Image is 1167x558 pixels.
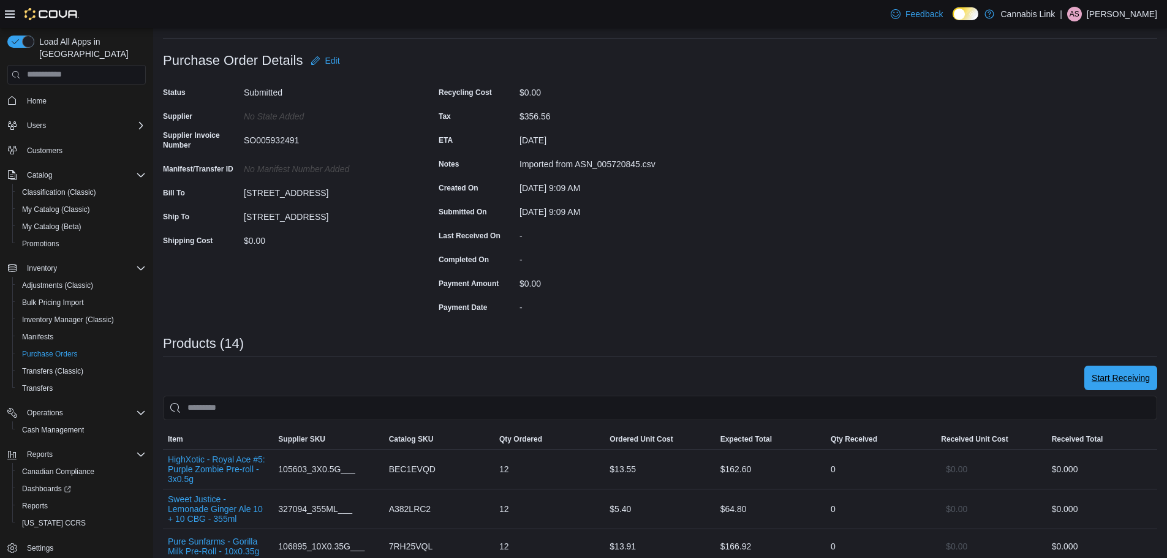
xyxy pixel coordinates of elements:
[17,219,146,234] span: My Catalog (Beta)
[17,236,146,251] span: Promotions
[168,494,268,524] button: Sweet Justice - Lemonade Ginger Ale 10 + 10 CBG - 355ml
[439,183,478,193] label: Created On
[826,497,936,521] div: 0
[17,516,91,530] a: [US_STATE] CCRS
[22,118,51,133] button: Users
[22,405,68,420] button: Operations
[22,541,58,556] a: Settings
[22,349,78,359] span: Purchase Orders
[519,107,684,121] div: $356.56
[244,231,408,246] div: $0.00
[12,363,151,380] button: Transfers (Classic)
[27,170,52,180] span: Catalog
[826,429,936,449] button: Qty Received
[389,462,436,477] span: BEC1EVQD
[716,457,826,481] div: $162.60
[168,454,268,484] button: HighXotic - Royal Ace #5: Purple Zombie Pre-roll - 3x0.5g
[946,540,967,552] span: $0.00
[22,222,81,232] span: My Catalog (Beta)
[2,141,151,159] button: Customers
[17,364,146,379] span: Transfers (Classic)
[22,94,51,108] a: Home
[519,226,684,241] div: -
[163,336,244,351] h3: Products (14)
[2,539,151,557] button: Settings
[17,278,146,293] span: Adjustments (Classic)
[163,212,189,222] label: Ship To
[163,188,185,198] label: Bill To
[163,53,303,68] h3: Purchase Order Details
[22,239,59,249] span: Promotions
[17,185,146,200] span: Classification (Classic)
[494,497,605,521] div: 12
[22,93,146,108] span: Home
[273,429,383,449] button: Supplier SKU
[22,118,146,133] span: Users
[27,263,57,273] span: Inventory
[22,383,53,393] span: Transfers
[519,274,684,288] div: $0.00
[22,143,146,158] span: Customers
[244,130,408,145] div: SO005932491
[22,281,93,290] span: Adjustments (Classic)
[22,298,84,307] span: Bulk Pricing Import
[27,543,53,553] span: Settings
[494,429,605,449] button: Qty Ordered
[22,332,53,342] span: Manifests
[439,135,453,145] label: ETA
[605,497,715,521] div: $5.40
[17,364,88,379] a: Transfers (Classic)
[12,311,151,328] button: Inventory Manager (Classic)
[953,7,978,20] input: Dark Mode
[244,83,408,97] div: Submitted
[27,408,63,418] span: Operations
[826,457,936,481] div: 0
[22,467,94,477] span: Canadian Compliance
[17,464,146,479] span: Canadian Compliance
[439,159,459,169] label: Notes
[605,429,715,449] button: Ordered Unit Cost
[941,497,972,521] button: $0.00
[325,55,340,67] span: Edit
[17,295,146,310] span: Bulk Pricing Import
[831,434,877,444] span: Qty Received
[17,347,83,361] a: Purchase Orders
[163,164,233,174] label: Manifest/Transfer ID
[1000,7,1055,21] p: Cannabis Link
[12,184,151,201] button: Classification (Classic)
[439,207,487,217] label: Submitted On
[17,330,58,344] a: Manifests
[17,381,146,396] span: Transfers
[12,463,151,480] button: Canadian Compliance
[610,434,673,444] span: Ordered Unit Cost
[519,130,684,145] div: [DATE]
[1087,7,1157,21] p: [PERSON_NAME]
[12,497,151,515] button: Reports
[1060,7,1062,21] p: |
[389,502,431,516] span: A382LRC2
[886,2,948,26] a: Feedback
[494,457,605,481] div: 12
[12,294,151,311] button: Bulk Pricing Import
[2,92,151,110] button: Home
[1047,429,1157,449] button: Received Total
[519,202,684,217] div: [DATE] 9:09 AM
[941,457,972,481] button: $0.00
[163,236,213,246] label: Shipping Cost
[1092,372,1150,384] span: Start Receiving
[163,111,192,121] label: Supplier
[12,201,151,218] button: My Catalog (Classic)
[22,540,146,556] span: Settings
[716,429,826,449] button: Expected Total
[17,219,86,234] a: My Catalog (Beta)
[17,516,146,530] span: Washington CCRS
[27,450,53,459] span: Reports
[12,480,151,497] a: Dashboards
[1052,539,1152,554] div: $0.00 0
[278,434,325,444] span: Supplier SKU
[17,499,146,513] span: Reports
[17,312,146,327] span: Inventory Manager (Classic)
[946,463,967,475] span: $0.00
[499,434,542,444] span: Qty Ordered
[244,183,408,198] div: [STREET_ADDRESS]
